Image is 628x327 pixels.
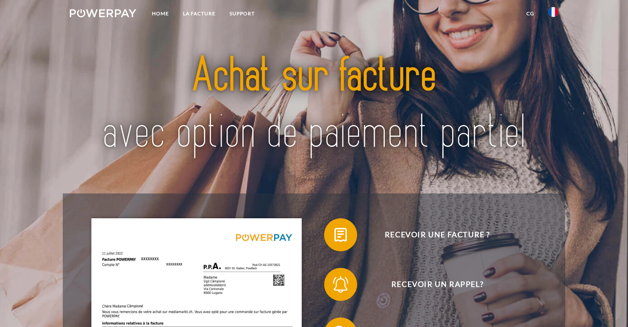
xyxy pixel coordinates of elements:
a: Home [145,6,176,21]
span: Recevoir un rappel? [336,268,538,301]
button: Recevoir une facture ? [324,218,539,251]
a: Support [223,6,262,21]
img: logo-powerpay-white.svg [70,9,136,17]
img: qb_bell.svg [330,274,351,295]
button: Recevoir un rappel? [324,268,539,301]
span: Recevoir une facture ? [336,218,538,251]
a: CG [519,6,541,21]
iframe: Bouton de lancement de la fenêtre de messagerie [595,294,621,320]
img: fr [548,7,558,17]
img: qb_bill.svg [330,224,351,245]
a: LA FACTURE [176,6,223,21]
img: title-powerpay_fr.svg [94,33,534,176]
